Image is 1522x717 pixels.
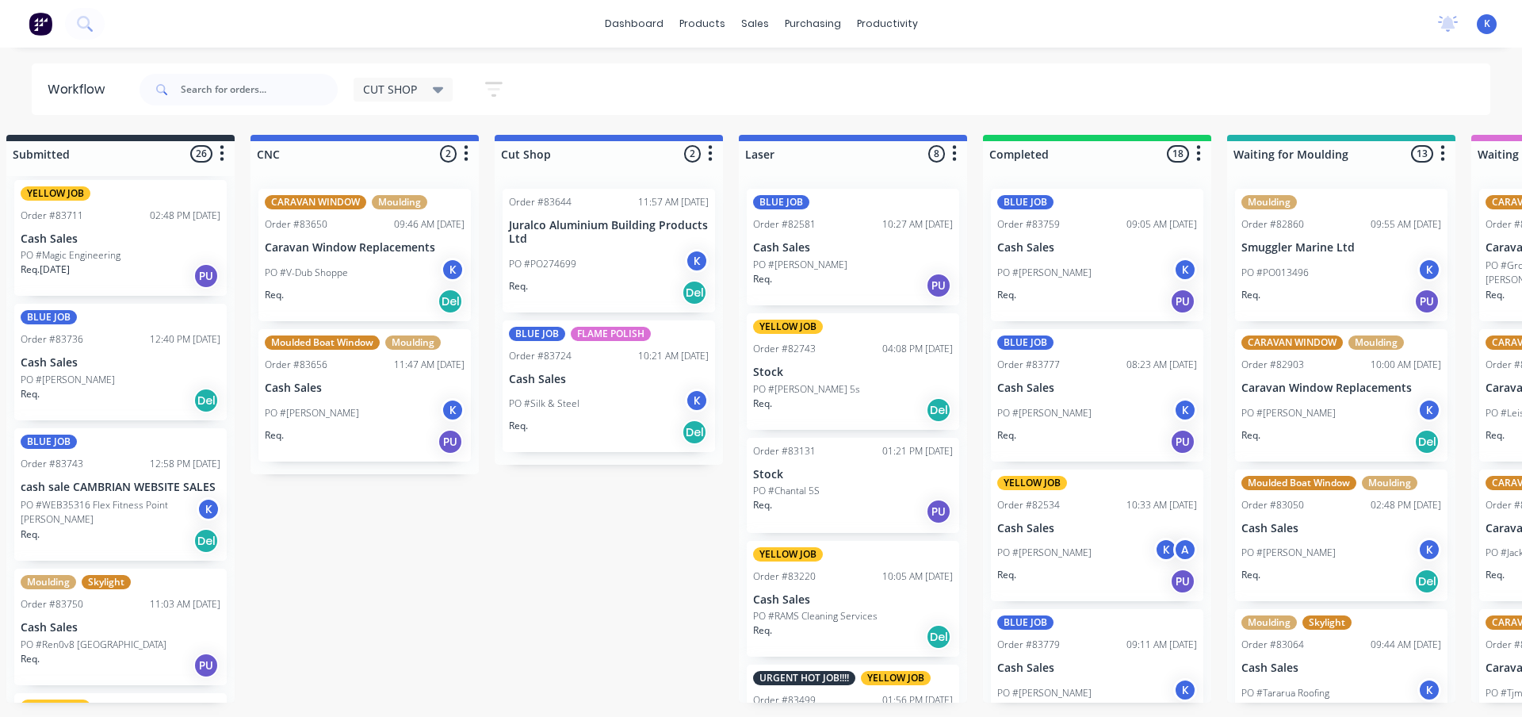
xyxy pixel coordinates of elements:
[21,373,115,387] p: PO #[PERSON_NAME]
[991,470,1203,602] div: YELLOW JOBOrder #8253410:33 AM [DATE]Cash SalesPO #[PERSON_NAME]KAReq.PU
[265,382,465,395] p: Cash Sales
[503,189,715,312] div: Order #8364411:57 AM [DATE]Juralco Aluminium Building Products LtdPO #PO274699KReq.Del
[1126,358,1197,372] div: 08:23 AM [DATE]
[438,429,463,454] div: PU
[1241,382,1441,395] p: Caravan Window Replacements
[747,541,959,658] div: YELLOW JOBOrder #8322010:05 AM [DATE]Cash SalesPO #RAMS Cleaning ServicesReq.Del
[991,189,1203,321] div: BLUE JOBOrder #8375909:05 AM [DATE]Cash SalesPO #[PERSON_NAME]KReq.PU
[849,12,926,36] div: productivity
[1154,538,1178,562] div: K
[1241,335,1343,350] div: CARAVAN WINDOW
[441,258,465,282] div: K
[21,700,90,714] div: YELLOW JOB
[747,313,959,430] div: YELLOW JOBOrder #8274304:08 PM [DATE]StockPO #[PERSON_NAME] 5sReq.Del
[861,671,931,685] div: YELLOW JOB
[997,428,1016,443] p: Req.
[753,241,953,255] p: Cash Sales
[265,335,380,350] div: Moulded Boat Window
[1235,189,1447,321] div: MouldingOrder #8286009:55 AM [DATE]Smuggler Marine LtdPO #PO013496KReq.PU
[1241,498,1304,512] div: Order #83050
[21,597,83,612] div: Order #83750
[193,263,219,289] div: PU
[150,457,220,471] div: 12:58 PM [DATE]
[882,693,953,707] div: 01:56 PM [DATE]
[1235,329,1447,462] div: CARAVAN WINDOWMouldingOrder #8290310:00 AM [DATE]Caravan Window ReplacementsPO #[PERSON_NAME]KReq...
[926,397,951,423] div: Del
[1414,569,1440,594] div: Del
[753,468,953,481] p: Stock
[363,81,417,98] span: CUT SHOP
[258,329,471,462] div: Moulded Boat WindowMouldingOrder #8365611:47 AM [DATE]Cash SalesPO #[PERSON_NAME]KReq.PU
[882,569,953,584] div: 10:05 AM [DATE]
[193,653,219,678] div: PU
[1417,538,1441,562] div: K
[14,180,227,297] div: YELLOW JOBOrder #8371102:48 PM [DATE]Cash SalesPO #Magic EngineeringReq.[DATE]PU
[1241,406,1336,420] p: PO #[PERSON_NAME]
[997,335,1054,350] div: BLUE JOB
[1371,498,1441,512] div: 02:48 PM [DATE]
[997,615,1054,630] div: BLUE JOB
[193,528,219,554] div: Del
[997,498,1060,512] div: Order #82534
[21,209,83,223] div: Order #83711
[1173,678,1197,702] div: K
[997,476,1067,490] div: YELLOW JOB
[441,398,465,422] div: K
[193,388,219,413] div: Del
[753,484,820,498] p: PO #Chantal 5S
[21,457,83,471] div: Order #83743
[777,12,849,36] div: purchasing
[1241,428,1260,443] p: Req.
[997,686,1092,700] p: PO #[PERSON_NAME]
[753,217,816,232] div: Order #82581
[1241,615,1297,630] div: Moulding
[1241,288,1260,302] p: Req.
[1302,615,1352,630] div: Skylight
[14,569,227,685] div: MouldingSkylightOrder #8375011:03 AM [DATE]Cash SalesPO #Ren0v8 [GEOGRAPHIC_DATA]Req.PU
[685,249,709,273] div: K
[21,186,90,201] div: YELLOW JOB
[29,12,52,36] img: Factory
[265,241,465,255] p: Caravan Window Replacements
[21,435,77,449] div: BLUE JOB
[1170,569,1195,594] div: PU
[21,652,40,666] p: Req.
[1371,638,1441,652] div: 09:44 AM [DATE]
[747,438,959,533] div: Order #8313101:21 PM [DATE]StockPO #Chantal 5SReq.PU
[150,209,220,223] div: 02:48 PM [DATE]
[926,273,951,298] div: PU
[181,74,338,105] input: Search for orders...
[509,419,528,433] p: Req.
[21,527,40,542] p: Req.
[394,217,465,232] div: 09:46 AM [DATE]
[991,329,1203,462] div: BLUE JOBOrder #8377708:23 AM [DATE]Cash SalesPO #[PERSON_NAME]KReq.PU
[509,327,565,341] div: BLUE JOB
[197,497,220,521] div: K
[150,597,220,612] div: 11:03 AM [DATE]
[753,320,823,334] div: YELLOW JOB
[882,217,953,232] div: 10:27 AM [DATE]
[882,444,953,458] div: 01:21 PM [DATE]
[265,217,327,232] div: Order #83650
[753,609,878,623] p: PO #RAMS Cleaning Services
[372,195,427,209] div: Moulding
[1484,17,1490,31] span: K
[1241,241,1441,255] p: Smuggler Marine Ltd
[1241,522,1441,535] p: Cash Sales
[21,621,220,635] p: Cash Sales
[509,349,572,363] div: Order #83724
[638,349,709,363] div: 10:21 AM [DATE]
[1348,335,1404,350] div: Moulding
[21,232,220,246] p: Cash Sales
[997,382,1197,395] p: Cash Sales
[638,195,709,209] div: 11:57 AM [DATE]
[509,373,709,386] p: Cash Sales
[1241,358,1304,372] div: Order #82903
[733,12,777,36] div: sales
[1417,398,1441,422] div: K
[1486,428,1505,443] p: Req.
[150,332,220,347] div: 12:40 PM [DATE]
[682,280,707,305] div: Del
[1241,568,1260,582] p: Req.
[1170,429,1195,454] div: PU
